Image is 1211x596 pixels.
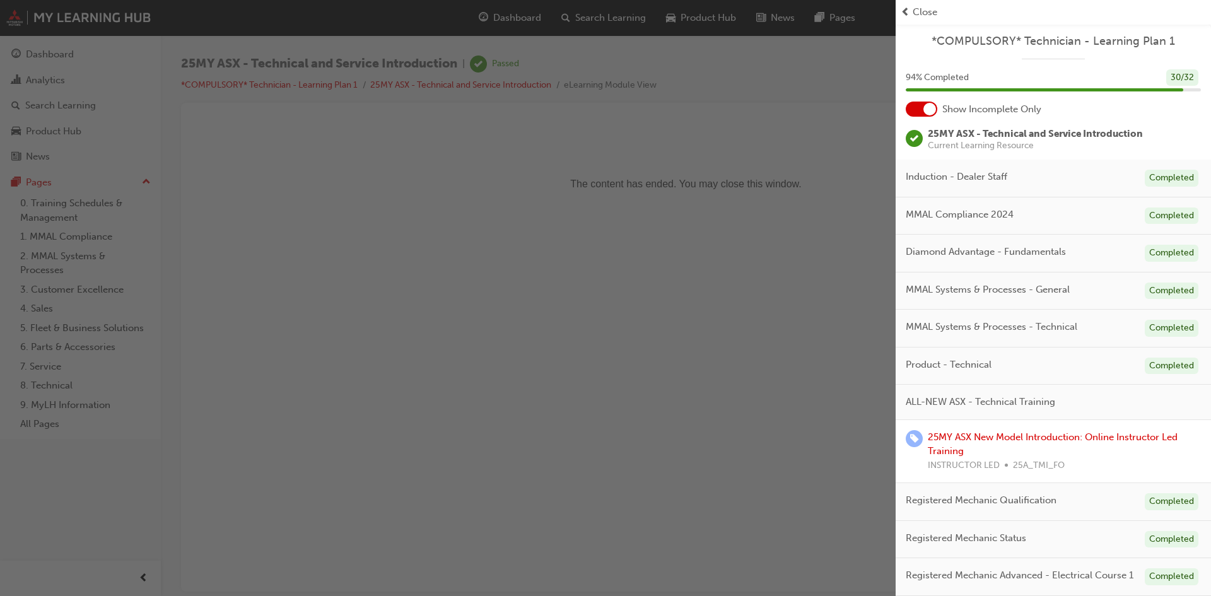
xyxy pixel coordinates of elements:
[1145,207,1198,225] div: Completed
[906,358,992,372] span: Product - Technical
[906,568,1133,583] span: Registered Mechanic Advanced - Electrical Course 1
[906,493,1056,508] span: Registered Mechanic Qualification
[942,102,1041,117] span: Show Incomplete Only
[906,283,1070,297] span: MMAL Systems & Processes - General
[906,395,1055,409] span: ALL-NEW ASX - Technical Training
[1145,493,1198,510] div: Completed
[906,130,923,147] span: learningRecordVerb_PASS-icon
[1145,245,1198,262] div: Completed
[901,5,910,20] span: prev-icon
[1145,568,1198,585] div: Completed
[901,5,1206,20] button: prev-iconClose
[906,430,923,447] span: learningRecordVerb_ENROLL-icon
[906,71,969,85] span: 94 % Completed
[928,128,1143,139] span: 25MY ASX - Technical and Service Introduction
[906,34,1201,49] a: *COMPULSORY* Technician - Learning Plan 1
[1013,459,1065,473] span: 25A_TMI_FO
[906,320,1077,334] span: MMAL Systems & Processes - Technical
[5,10,985,67] p: The content has ended. You may close this window.
[906,531,1026,546] span: Registered Mechanic Status
[906,207,1014,222] span: MMAL Compliance 2024
[1145,170,1198,187] div: Completed
[928,431,1178,457] a: 25MY ASX New Model Introduction: Online Instructor Led Training
[1166,69,1198,86] div: 30 / 32
[1145,531,1198,548] div: Completed
[1145,358,1198,375] div: Completed
[928,459,1000,473] span: INSTRUCTOR LED
[906,170,1007,184] span: Induction - Dealer Staff
[1145,320,1198,337] div: Completed
[928,141,1143,150] span: Current Learning Resource
[906,245,1066,259] span: Diamond Advantage - Fundamentals
[913,5,937,20] span: Close
[1145,283,1198,300] div: Completed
